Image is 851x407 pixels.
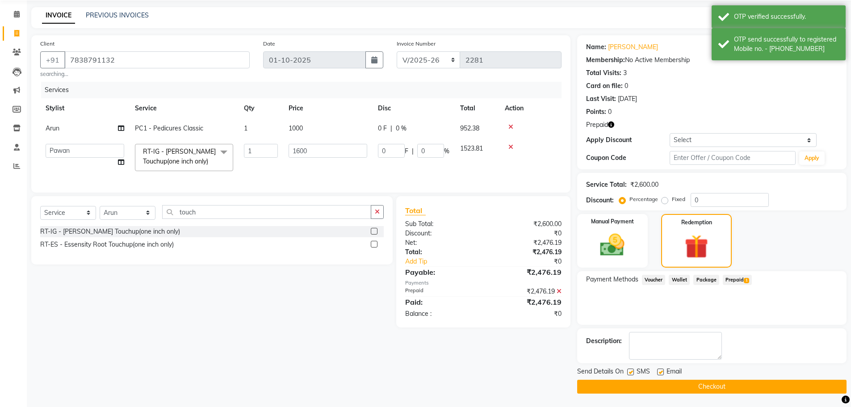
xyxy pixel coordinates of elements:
[592,231,632,259] img: _cash.svg
[405,279,561,287] div: Payments
[483,248,568,257] div: ₹2,476.19
[40,51,65,68] button: +91
[143,147,216,165] span: RT-IG - [PERSON_NAME] Touchup(one inch only)
[483,297,568,307] div: ₹2,476.19
[397,40,436,48] label: Invoice Number
[577,380,847,394] button: Checkout
[405,206,426,215] span: Total
[398,267,483,277] div: Payable:
[412,147,414,156] span: |
[390,124,392,133] span: |
[398,257,497,266] a: Add Tip
[40,98,130,118] th: Stylist
[398,287,483,296] div: Prepaid
[667,367,682,378] span: Email
[693,275,719,285] span: Package
[586,81,623,91] div: Card on file:
[637,367,650,378] span: SMS
[483,238,568,248] div: ₹2,476.19
[398,229,483,238] div: Discount:
[460,144,483,152] span: 1523.81
[586,55,625,65] div: Membership:
[396,124,407,133] span: 0 %
[244,124,247,132] span: 1
[672,195,685,203] label: Fixed
[398,309,483,319] div: Balance :
[642,275,666,285] span: Voucher
[608,42,658,52] a: [PERSON_NAME]
[669,275,690,285] span: Wallet
[677,232,716,261] img: _gift.svg
[618,94,637,104] div: [DATE]
[483,229,568,238] div: ₹0
[483,219,568,229] div: ₹2,600.00
[586,275,638,284] span: Payment Methods
[40,227,180,236] div: RT-IG - [PERSON_NAME] Touchup(one inch only)
[670,151,796,165] input: Enter Offer / Coupon Code
[586,94,616,104] div: Last Visit:
[586,120,608,130] span: Prepaid
[625,81,628,91] div: 0
[586,135,670,145] div: Apply Discount
[41,82,568,98] div: Services
[577,367,624,378] span: Send Details On
[42,8,75,24] a: INVOICE
[586,196,614,205] div: Discount:
[630,180,658,189] div: ₹2,600.00
[586,336,622,346] div: Description:
[586,153,670,163] div: Coupon Code
[86,11,149,19] a: PREVIOUS INVOICES
[398,219,483,229] div: Sub Total:
[623,68,627,78] div: 3
[398,297,483,307] div: Paid:
[744,278,749,283] span: 1
[460,124,479,132] span: 952.38
[162,205,371,219] input: Search or Scan
[398,248,483,257] div: Total:
[405,147,408,156] span: F
[135,124,203,132] span: PC1 - Pedicures Classic
[64,51,250,68] input: Search by Name/Mobile/Email/Code
[398,238,483,248] div: Net:
[208,157,212,165] a: x
[586,42,606,52] div: Name:
[40,240,174,249] div: RT-ES - Essensity Root Touchup(one inch only)
[130,98,239,118] th: Service
[239,98,283,118] th: Qty
[373,98,455,118] th: Disc
[629,195,658,203] label: Percentage
[40,40,54,48] label: Client
[498,257,568,266] div: ₹0
[734,12,839,21] div: OTP verified successfully.
[263,40,275,48] label: Date
[586,107,606,117] div: Points:
[483,309,568,319] div: ₹0
[586,55,838,65] div: No Active Membership
[289,124,303,132] span: 1000
[681,218,712,227] label: Redemption
[283,98,373,118] th: Price
[586,180,627,189] div: Service Total:
[608,107,612,117] div: 0
[378,124,387,133] span: 0 F
[444,147,449,156] span: %
[46,124,59,132] span: Arun
[591,218,634,226] label: Manual Payment
[723,275,752,285] span: Prepaid
[734,35,839,54] div: OTP send successfully to registered Mobile no. - 917838791132
[499,98,562,118] th: Action
[483,267,568,277] div: ₹2,476.19
[40,70,250,78] small: searching...
[586,68,621,78] div: Total Visits:
[483,287,568,296] div: ₹2,476.19
[455,98,499,118] th: Total
[799,151,825,165] button: Apply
